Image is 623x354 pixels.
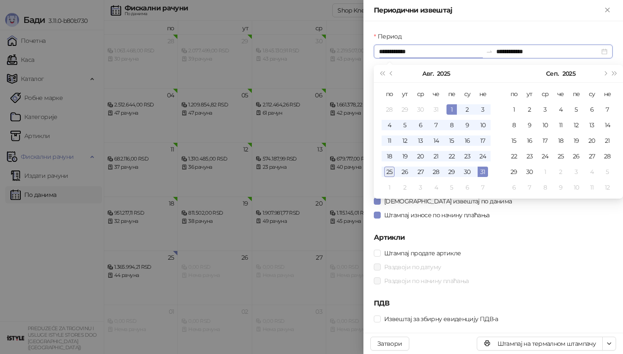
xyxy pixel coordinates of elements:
[568,148,584,164] td: 2025-09-26
[540,120,550,130] div: 10
[444,180,459,195] td: 2025-09-05
[415,120,426,130] div: 6
[478,182,488,193] div: 7
[374,32,407,41] label: Период
[397,180,413,195] td: 2025-09-02
[379,47,482,56] input: Период
[428,180,444,195] td: 2025-09-04
[587,120,597,130] div: 13
[475,148,491,164] td: 2025-08-24
[587,182,597,193] div: 11
[428,102,444,117] td: 2025-07-31
[462,135,472,146] div: 16
[478,104,488,115] div: 3
[509,182,519,193] div: 6
[540,135,550,146] div: 17
[459,117,475,133] td: 2025-08-09
[537,102,553,117] td: 2025-09-03
[587,151,597,161] div: 27
[600,86,615,102] th: не
[540,182,550,193] div: 8
[522,148,537,164] td: 2025-09-23
[428,133,444,148] td: 2025-08-14
[506,164,522,180] td: 2025-09-29
[384,120,395,130] div: 4
[462,182,472,193] div: 6
[509,151,519,161] div: 22
[556,182,566,193] div: 9
[568,102,584,117] td: 2025-09-05
[444,86,459,102] th: пе
[506,148,522,164] td: 2025-09-22
[387,65,396,82] button: Претходни месец (PageUp)
[374,298,613,309] h5: ПДВ
[475,164,491,180] td: 2025-08-31
[444,164,459,180] td: 2025-08-29
[397,117,413,133] td: 2025-08-05
[568,117,584,133] td: 2025-09-12
[522,164,537,180] td: 2025-09-30
[571,167,581,177] div: 3
[540,151,550,161] div: 24
[428,117,444,133] td: 2025-08-07
[413,148,428,164] td: 2025-08-20
[444,133,459,148] td: 2025-08-15
[428,164,444,180] td: 2025-08-28
[478,151,488,161] div: 24
[553,148,568,164] td: 2025-09-25
[478,135,488,146] div: 17
[415,182,426,193] div: 3
[382,164,397,180] td: 2025-08-25
[384,167,395,177] div: 25
[459,102,475,117] td: 2025-08-02
[381,210,493,220] span: Штампај износе по начину плаћања
[437,65,450,82] button: Изабери годину
[537,164,553,180] td: 2025-10-01
[374,5,602,16] div: Периодични извештај
[370,337,409,351] button: Затвори
[537,117,553,133] td: 2025-09-10
[522,117,537,133] td: 2025-09-09
[571,135,581,146] div: 19
[431,135,441,146] div: 14
[413,164,428,180] td: 2025-08-27
[602,182,613,193] div: 12
[478,167,488,177] div: 31
[444,117,459,133] td: 2025-08-08
[602,104,613,115] div: 7
[400,104,410,115] div: 29
[506,117,522,133] td: 2025-09-08
[610,65,620,82] button: Следећа година (Control + right)
[553,117,568,133] td: 2025-09-11
[584,180,600,195] td: 2025-10-11
[600,65,610,82] button: Следећи месец (PageDown)
[382,86,397,102] th: по
[584,133,600,148] td: 2025-09-20
[509,120,519,130] div: 8
[506,180,522,195] td: 2025-10-06
[413,86,428,102] th: ср
[602,167,613,177] div: 5
[382,102,397,117] td: 2025-07-28
[397,148,413,164] td: 2025-08-19
[415,167,426,177] div: 27
[382,148,397,164] td: 2025-08-18
[524,120,535,130] div: 9
[537,133,553,148] td: 2025-09-17
[556,151,566,161] div: 25
[446,135,457,146] div: 15
[413,102,428,117] td: 2025-07-30
[522,102,537,117] td: 2025-09-02
[553,180,568,195] td: 2025-10-09
[509,167,519,177] div: 29
[381,276,472,286] span: Раздвоји по начину плаћања
[384,151,395,161] div: 18
[553,102,568,117] td: 2025-09-04
[522,86,537,102] th: ут
[400,151,410,161] div: 19
[584,164,600,180] td: 2025-10-04
[400,135,410,146] div: 12
[553,86,568,102] th: че
[537,180,553,195] td: 2025-10-08
[486,48,493,55] span: swap-right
